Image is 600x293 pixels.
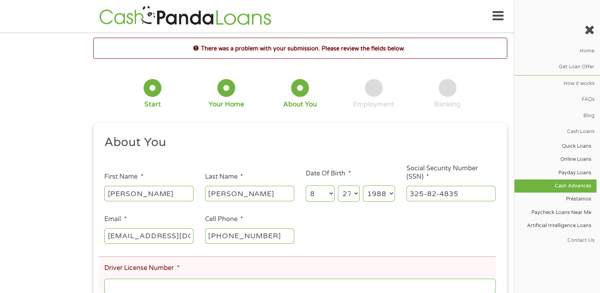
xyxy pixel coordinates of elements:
div: Banking [434,100,460,109]
label: First Name [104,173,143,181]
a: Paycheck Loans Near Me [514,206,596,219]
a: Quick Loans [514,140,596,153]
a: Online Loans [514,153,596,166]
div: Start [144,100,161,109]
h2: About You [104,135,490,150]
div: Your Home [209,100,244,109]
a: Artificial Intelligence Loans [514,219,596,232]
label: Email [104,215,127,224]
a: Payday Loans [514,166,596,179]
label: Last Name [205,173,243,181]
div: Employment [353,100,394,109]
input: John [104,186,194,201]
a: Préstamos [514,193,596,206]
label: Social Security Number (SSN) [406,164,496,181]
input: 078-05-1120 [406,186,496,201]
a: FAQs [514,92,600,108]
a: Get Loan Offer [514,59,600,75]
h2: There was a problem with your submission. Please review the fields below. [94,44,507,53]
a: Cash Advances [514,179,596,193]
a: Cash Loans [514,124,600,140]
img: GetLoanNow Logo [97,5,274,27]
label: Driver License Number [104,264,179,272]
a: How it works [514,75,600,91]
label: Date Of Birth [306,170,351,178]
div: About You [283,100,317,109]
input: Smith [205,186,294,201]
a: Contact Us [514,232,600,248]
label: Cell Phone [205,215,243,224]
input: john@gmail.com [104,228,194,243]
input: (541) 754-3010 [205,228,294,243]
a: Home [514,43,600,59]
a: Blog [514,108,600,123]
